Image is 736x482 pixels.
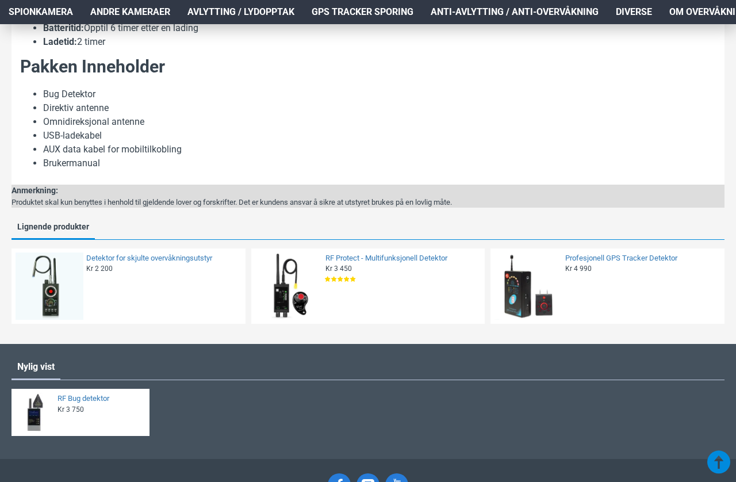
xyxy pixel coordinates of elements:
[325,254,478,263] a: RF Protect - Multifunksjonell Detektor
[11,219,95,238] a: Lignende produkter
[43,101,716,115] li: Direktiv antenne
[43,21,716,35] li: Opptil 6 timer etter en lading
[255,253,323,320] img: RF Protect - Multifunksjonell Detektor
[57,405,84,414] span: Kr 3 750
[86,264,113,273] span: Kr 2 200
[11,197,452,208] div: Produktet skal kun benyttes i henhold til gjeldende lover og forskrifter. Det er kundens ansvar å...
[43,35,716,49] li: 2 timer
[11,355,60,378] a: Nylig vist
[20,55,716,79] h2: Pakken Inneholder
[43,143,716,156] li: AUX data kabel for mobiltilkobling
[9,5,73,19] span: Spionkamera
[86,254,239,263] a: Detektor for skjulte overvåkningsutstyr
[494,253,562,320] img: Profesjonell GPS Tracker Detektor
[43,87,716,101] li: Bug Detektor
[43,36,77,47] strong: Ladetid:
[312,5,413,19] span: GPS Tracker Sporing
[16,253,83,320] img: Detektor for skjulte overvåkningsutstyr
[616,5,652,19] span: Diverse
[565,264,592,273] span: Kr 4 990
[325,264,352,273] span: Kr 3 450
[11,185,452,197] div: Anmerkning:
[43,156,716,170] li: Brukermanual
[187,5,294,19] span: Avlytting / Lydopptak
[43,115,716,129] li: Omnidireksjonal antenne
[16,393,55,432] img: RF Bug detektor
[43,22,84,33] strong: Batteritid:
[565,254,718,263] a: Profesjonell GPS Tracker Detektor
[90,5,170,19] span: Andre kameraer
[431,5,599,19] span: Anti-avlytting / Anti-overvåkning
[57,394,143,404] a: RF Bug detektor
[43,129,716,143] li: USB-ladekabel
